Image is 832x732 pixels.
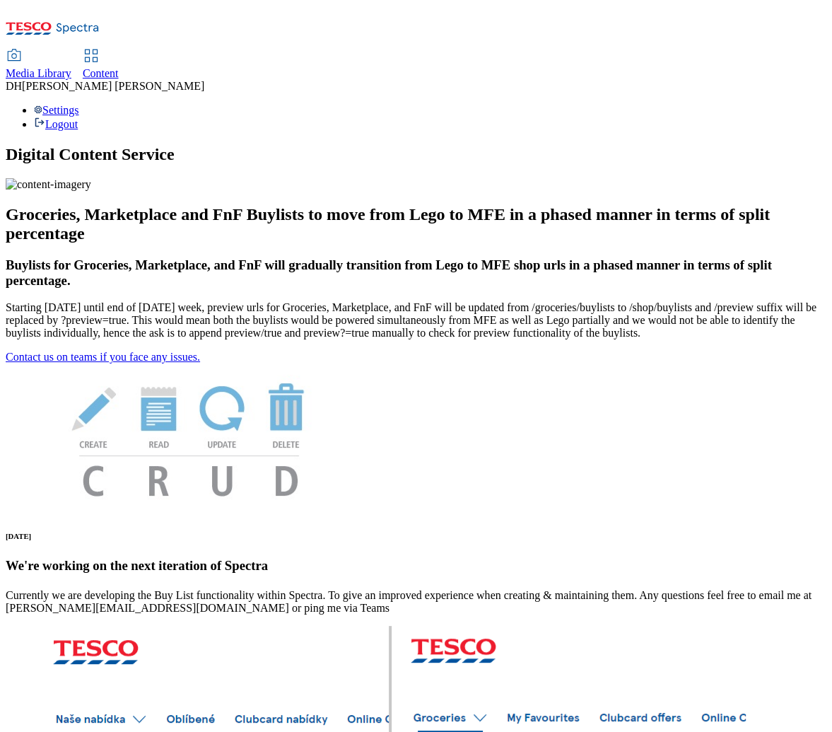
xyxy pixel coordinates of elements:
[83,50,119,80] a: Content
[6,589,826,615] p: Currently we are developing the Buy List functionality within Spectra. To give an improved experi...
[34,104,79,116] a: Settings
[6,145,826,164] h1: Digital Content Service
[6,178,91,191] img: content-imagery
[6,50,71,80] a: Media Library
[6,364,373,511] img: News Image
[6,257,826,289] h3: Buylists for Groceries, Marketplace, and FnF will gradually transition from Lego to MFE shop urls...
[6,80,22,92] span: DH
[34,118,78,130] a: Logout
[83,67,119,79] span: Content
[6,205,826,243] h2: Groceries, Marketplace and FnF Buylists to move from Lego to MFE in a phased manner in terms of s...
[6,558,826,574] h3: We're working on the next iteration of Spectra
[6,67,71,79] span: Media Library
[6,532,826,540] h6: [DATE]
[6,351,200,363] a: Contact us on teams if you face any issues.
[22,80,204,92] span: [PERSON_NAME] [PERSON_NAME]
[6,301,826,339] p: Starting [DATE] until end of [DATE] week, preview urls for Groceries, Marketplace, and FnF will b...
